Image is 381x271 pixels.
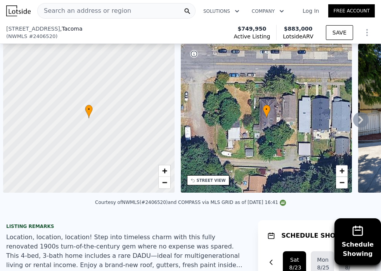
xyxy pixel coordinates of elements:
[334,218,381,265] button: ScheduleShowing
[336,165,348,177] a: Zoom in
[326,25,353,40] button: SAVE
[339,178,345,187] span: −
[359,25,375,40] button: Show Options
[328,4,375,17] a: Free Account
[289,256,300,264] div: Sat
[339,166,345,176] span: +
[281,231,355,240] h1: SCHEDULE SHOWING
[317,256,328,264] div: Mon
[85,106,93,113] span: •
[6,25,60,33] span: [STREET_ADDRESS]
[159,165,170,177] a: Zoom in
[263,106,270,113] span: •
[6,5,31,16] img: Lotside
[283,33,313,40] span: Lotside ARV
[29,33,55,40] span: # 2406520
[85,105,93,118] div: •
[293,7,328,15] a: Log In
[95,200,286,205] div: Courtesy of NWMLS (#2406520) and COMPASS via MLS GRID as of [DATE] 16:41
[8,33,27,40] span: NWMLS
[234,33,270,40] span: Active Listing
[162,166,167,176] span: +
[238,25,267,33] span: $749,950
[60,25,83,33] span: , Tacoma
[162,178,167,187] span: −
[284,26,313,32] span: $883,000
[159,177,170,188] a: Zoom out
[280,200,286,206] img: NWMLS Logo
[6,33,57,40] div: ( )
[38,6,131,16] span: Search an address or region
[6,223,246,230] div: Listing remarks
[197,4,246,18] button: Solutions
[6,233,246,270] div: Location, location, location! Step into timeless charm with this fully renovated 1900s turn-of-th...
[336,177,348,188] a: Zoom out
[246,4,290,18] button: Company
[263,105,270,118] div: •
[197,178,226,183] div: STREET VIEW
